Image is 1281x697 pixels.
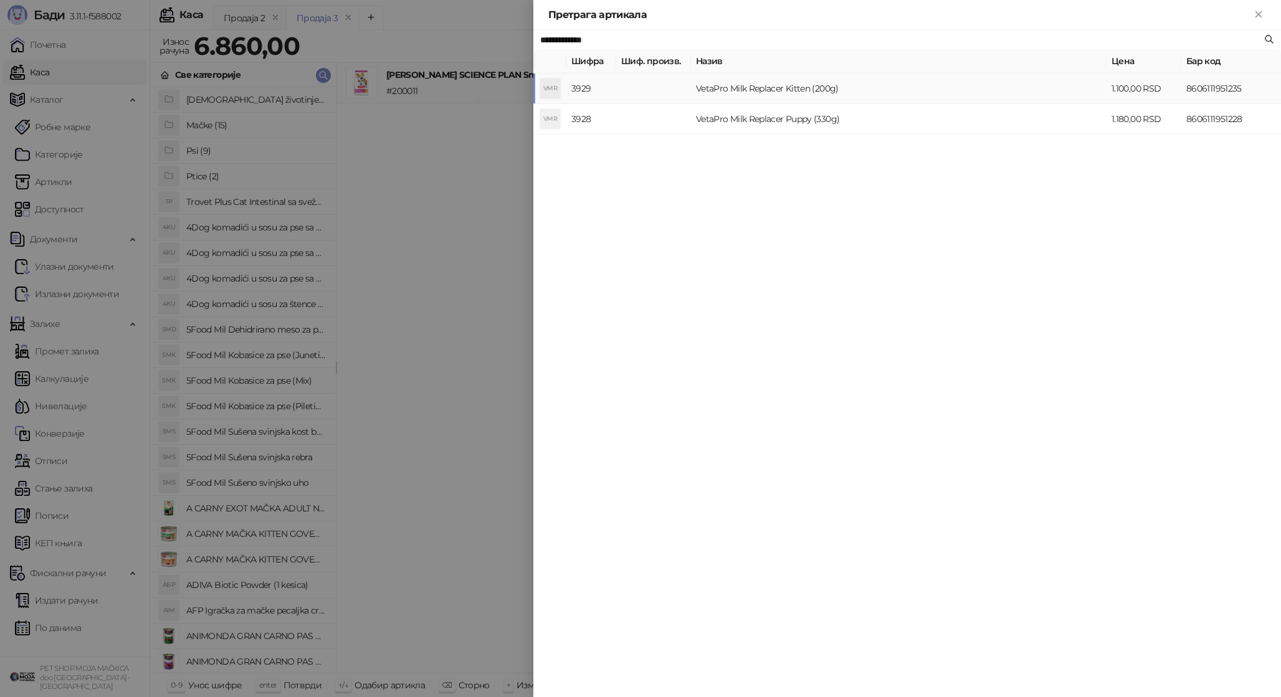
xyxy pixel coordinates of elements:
[1251,7,1266,22] button: Close
[548,7,1251,22] div: Претрага артикала
[691,73,1107,104] td: VetaPro Milk Replacer Kitten (200g)
[1107,49,1181,73] th: Цена
[1107,104,1181,135] td: 1.180,00 RSD
[1107,73,1181,104] td: 1.100,00 RSD
[566,104,616,135] td: 3928
[1181,49,1281,73] th: Бар код
[540,78,560,98] div: VMR
[616,49,691,73] th: Шиф. произв.
[566,49,616,73] th: Шифра
[1181,104,1281,135] td: 8606111951228
[540,109,560,129] div: VMR
[1181,73,1281,104] td: 8606111951235
[691,104,1107,135] td: VetaPro Milk Replacer Puppy (330g)
[691,49,1107,73] th: Назив
[566,73,616,104] td: 3929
